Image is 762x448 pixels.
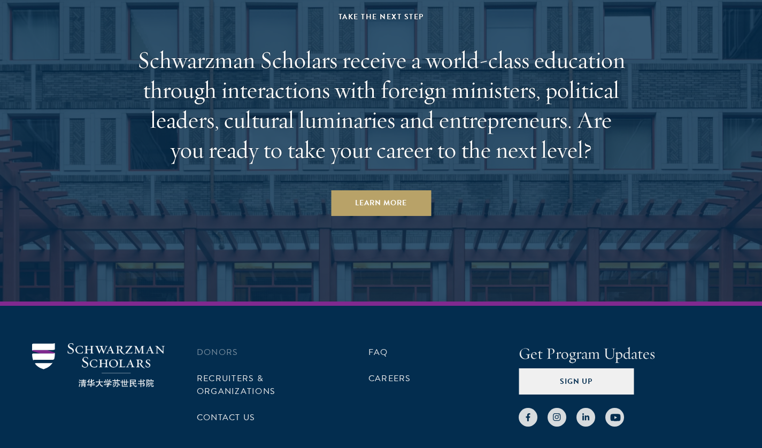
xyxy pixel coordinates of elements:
[197,411,255,424] a: Contact Us
[197,372,275,398] a: Recruiters & Organizations
[197,346,238,359] a: Donors
[133,10,630,24] div: Take the Next Step
[133,45,630,165] h2: Schwarzman Scholars receive a world-class education through interactions with foreign ministers, ...
[368,372,411,385] a: Careers
[519,368,634,394] button: Sign Up
[32,343,165,388] img: Schwarzman Scholars
[519,343,730,365] h4: Get Program Updates
[331,190,431,216] a: Learn More
[368,346,388,359] a: FAQ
